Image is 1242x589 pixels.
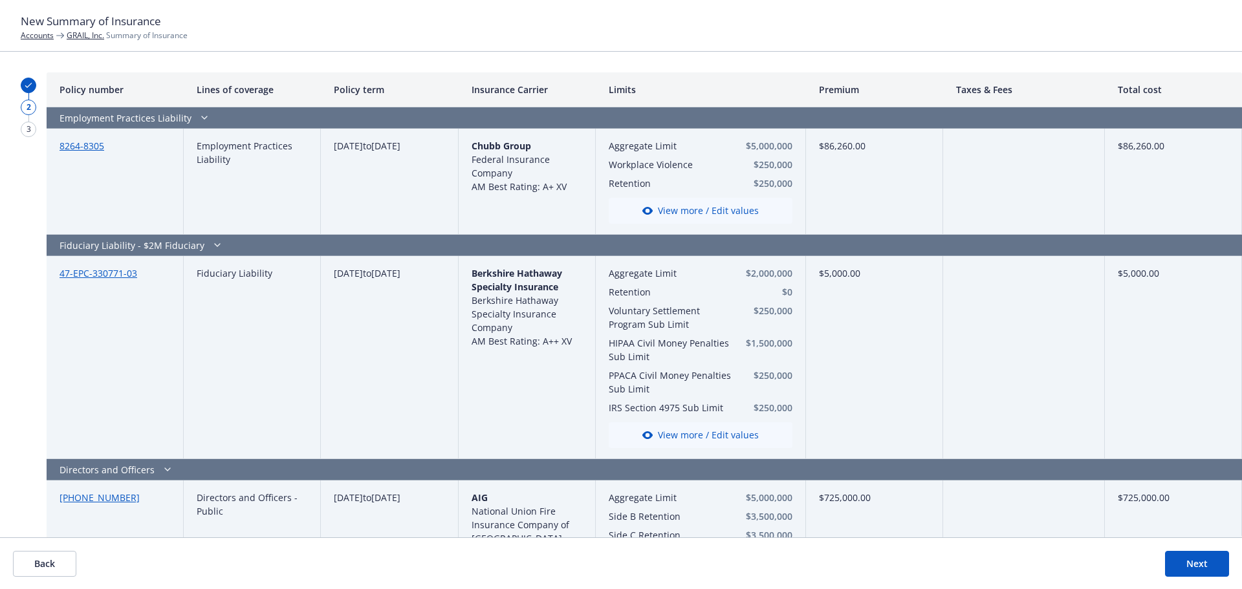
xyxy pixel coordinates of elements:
button: Resize column [310,72,321,107]
span: AIG [472,491,488,504]
button: $1,500,000 [744,336,792,350]
div: $5,000.00 [806,256,943,459]
span: Chubb Group [472,140,531,152]
div: $5,000.00 [1105,256,1242,459]
button: Resize column [1232,72,1242,107]
button: Retention [609,285,739,299]
div: to [321,129,458,235]
button: View more / Edit values [609,198,792,224]
button: $3,500,000 [727,528,792,542]
div: $86,260.00 [806,129,943,235]
button: Resize column [1095,72,1105,107]
span: Summary of Insurance [67,30,188,41]
div: to [321,480,458,586]
button: $2,000,000 [744,266,792,280]
button: Aggregate Limit [609,266,739,280]
span: Berkshire Hathaway Specialty Insurance Company [472,294,558,334]
button: $5,000,000 [727,139,792,153]
div: Total cost [1105,72,1242,107]
div: Fiduciary Liability - $2M Fiduciary [47,235,943,256]
a: GRAIL, Inc. [67,30,104,41]
div: 3 [21,122,36,137]
button: Resize column [796,72,806,107]
button: Side C Retention [609,528,723,542]
button: Back [13,551,76,577]
div: Employment Practices Liability [47,107,943,129]
div: Limits [596,72,806,107]
span: [DATE] [371,491,400,504]
span: [DATE] [334,491,363,504]
button: Next [1165,551,1229,577]
button: Resize column [585,72,596,107]
button: Aggregate Limit [609,139,723,153]
button: $250,000 [744,369,792,382]
button: IRS Section 4975 Sub Limit [609,401,739,414]
div: $725,000.00 [806,480,943,586]
div: Policy term [321,72,458,107]
div: Fiduciary Liability [184,256,321,459]
div: $86,260.00 [1105,129,1242,235]
button: $5,000,000 [727,491,792,504]
button: $250,000 [727,177,792,190]
button: Resize column [448,72,459,107]
button: $250,000 [727,158,792,171]
span: [DATE] [334,140,363,152]
a: 8264-8305 [60,140,104,152]
button: $3,500,000 [727,509,792,523]
div: Employment Practices Liability [184,129,321,235]
button: Voluntary Settlement Program Sub Limit [609,304,739,331]
div: Directors and Officers [47,459,943,480]
button: Aggregate Limit [609,491,723,504]
button: $250,000 [744,401,792,414]
h1: New Summary of Insurance [21,13,1221,30]
button: $0 [744,285,792,299]
div: Insurance Carrier [459,72,596,107]
span: [DATE] [371,140,400,152]
button: PPACA Civil Money Penalties Sub Limit [609,369,739,396]
span: National Union Fire Insurance Company of [GEOGRAPHIC_DATA], [GEOGRAPHIC_DATA]. [472,505,569,558]
div: Lines of coverage [184,72,321,107]
div: Premium [806,72,943,107]
a: 47-EPC-330771-03 [60,267,137,279]
div: 2 [21,100,36,115]
button: Workplace Violence [609,158,723,171]
span: [DATE] [334,267,363,279]
button: Side B Retention [609,509,723,523]
div: $725,000.00 [1105,480,1242,586]
button: Retention [609,177,723,190]
span: Berkshire Hathaway Specialty Insurance [472,267,562,293]
div: Taxes & Fees [943,72,1105,107]
div: Policy number [47,72,184,107]
div: to [321,256,458,459]
div: Directors and Officers - Public [184,480,321,586]
button: Resize column [933,72,943,107]
span: AM Best Rating: A+ XV [472,180,567,193]
button: $250,000 [744,304,792,317]
a: [PHONE_NUMBER] [60,491,140,504]
span: [DATE] [371,267,400,279]
button: HIPAA Civil Money Penalties Sub Limit [609,336,739,363]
